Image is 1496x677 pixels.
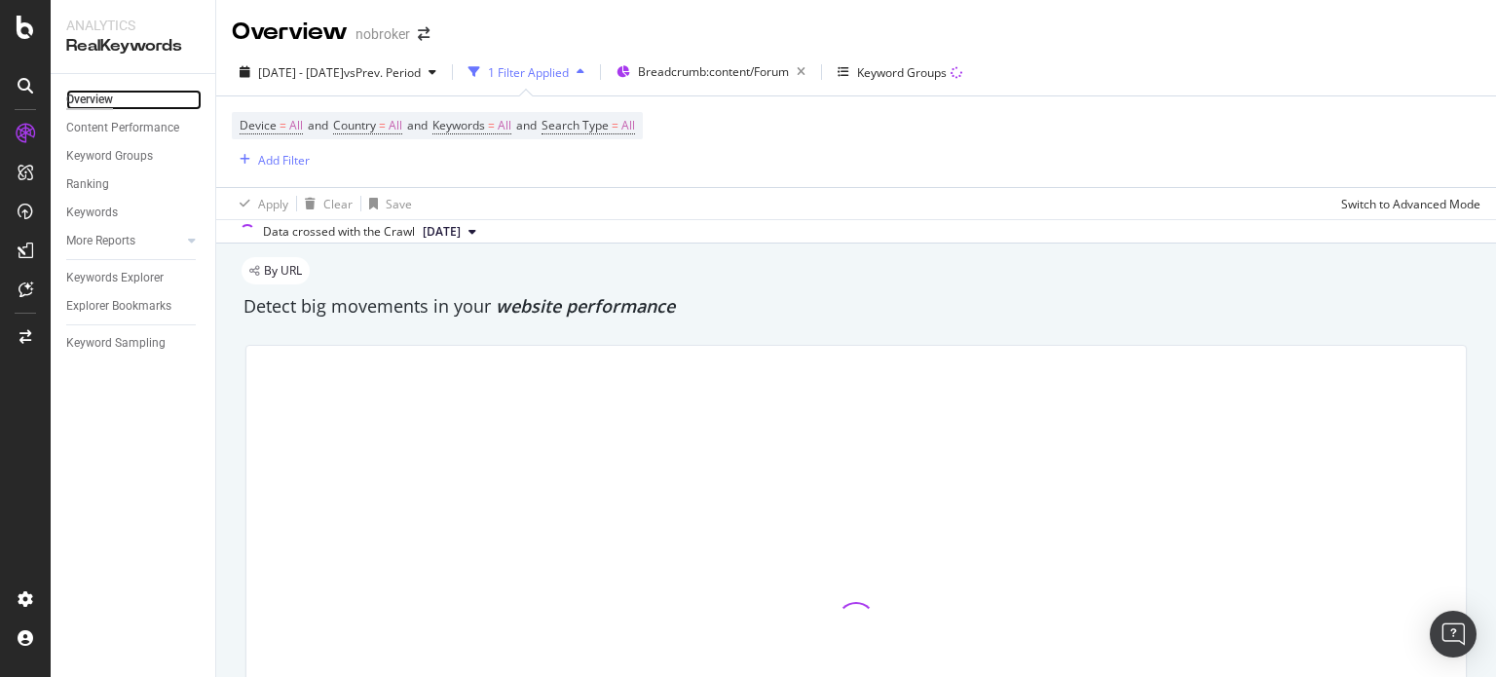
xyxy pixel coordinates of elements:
div: Save [386,196,412,212]
a: Keywords [66,203,202,223]
div: Keyword Sampling [66,333,166,354]
div: Overview [232,16,348,49]
div: RealKeywords [66,35,200,57]
a: Content Performance [66,118,202,138]
span: and [516,117,537,133]
div: Keyword Groups [857,64,947,81]
span: Country [333,117,376,133]
span: 2025 Aug. 4th [423,223,461,241]
a: Keywords Explorer [66,268,202,288]
div: Add Filter [258,152,310,169]
a: Ranking [66,174,202,195]
span: Device [240,117,277,133]
span: vs Prev. Period [344,64,421,81]
a: Overview [66,90,202,110]
span: and [308,117,328,133]
button: 1 Filter Applied [461,56,592,88]
div: Detect big movements in your [243,294,1469,320]
a: Explorer Bookmarks [66,296,202,317]
div: Overview [66,90,113,110]
div: legacy label [242,257,310,284]
div: 1 Filter Applied [488,64,569,81]
div: Keyword Groups [66,146,153,167]
div: Keywords Explorer [66,268,164,288]
div: Clear [323,196,353,212]
button: Add Filter [232,148,310,171]
div: Switch to Advanced Mode [1341,196,1480,212]
span: = [488,117,495,133]
span: = [379,117,386,133]
button: [DATE] - [DATE]vsPrev. Period [232,56,444,88]
button: Switch to Advanced Mode [1333,188,1480,219]
div: Content Performance [66,118,179,138]
span: All [289,112,303,139]
span: website performance [496,294,675,318]
span: = [612,117,618,133]
div: Data crossed with the Crawl [263,223,415,241]
button: Save [361,188,412,219]
span: Breadcrumb: content/Forum [638,63,789,80]
span: and [407,117,428,133]
span: Search Type [542,117,609,133]
button: Keyword Groups [830,56,970,88]
div: nobroker [355,24,410,44]
div: More Reports [66,231,135,251]
div: Ranking [66,174,109,195]
span: All [389,112,402,139]
div: Analytics [66,16,200,35]
div: arrow-right-arrow-left [418,27,430,41]
span: Keywords [432,117,485,133]
div: Keywords [66,203,118,223]
div: Explorer Bookmarks [66,296,171,317]
span: All [621,112,635,139]
div: Open Intercom Messenger [1430,611,1477,658]
span: [DATE] - [DATE] [258,64,344,81]
button: [DATE] [415,220,484,244]
button: Breadcrumb:content/Forum [609,56,813,88]
button: Clear [297,188,353,219]
a: Keyword Sampling [66,333,202,354]
span: = [280,117,286,133]
a: Keyword Groups [66,146,202,167]
span: All [498,112,511,139]
button: Apply [232,188,288,219]
a: More Reports [66,231,182,251]
div: Apply [258,196,288,212]
span: By URL [264,265,302,277]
